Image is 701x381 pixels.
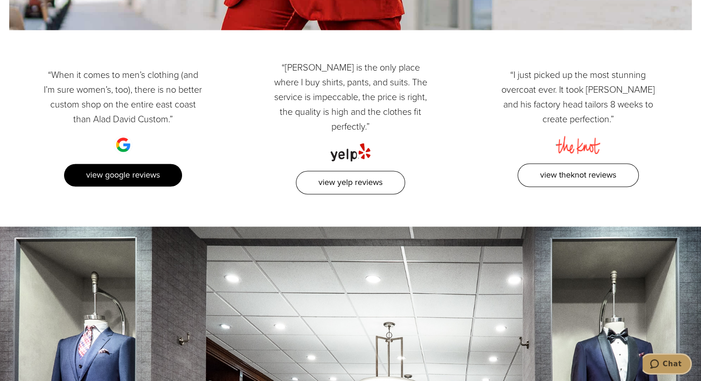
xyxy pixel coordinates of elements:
img: google [114,126,132,154]
img: the knot [556,126,601,154]
p: “[PERSON_NAME] is the only place where I buy shirts, pants, and suits. The service is impeccable,... [270,60,431,134]
p: “When it comes to men’s clothing (and I’m sure women’s, too), there is no better custom shop on t... [42,67,204,126]
a: View TheKnot Reviews [518,163,639,187]
a: View Yelp Reviews [296,171,405,194]
a: View Google Reviews [64,163,183,187]
img: yelp [330,134,371,161]
p: “I just picked up the most stunning overcoat ever. It took [PERSON_NAME] and his factory head tai... [497,67,659,126]
iframe: Opens a widget where you can chat to one of our agents [642,353,692,376]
